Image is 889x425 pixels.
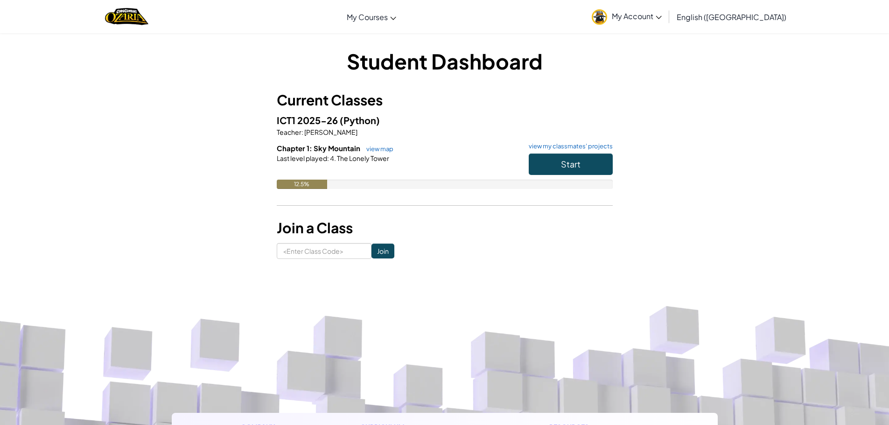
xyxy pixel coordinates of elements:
[277,180,327,189] div: 12.5%
[362,145,393,153] a: view map
[342,4,401,29] a: My Courses
[277,128,301,136] span: Teacher
[340,114,380,126] span: (Python)
[277,114,340,126] span: ICT1 2025-26
[336,154,389,162] span: The Lonely Tower
[524,143,613,149] a: view my classmates' projects
[105,7,148,26] img: Home
[672,4,791,29] a: English ([GEOGRAPHIC_DATA])
[277,47,613,76] h1: Student Dashboard
[587,2,666,31] a: My Account
[105,7,148,26] a: Ozaria by CodeCombat logo
[612,11,662,21] span: My Account
[327,154,329,162] span: :
[329,154,336,162] span: 4.
[561,159,581,169] span: Start
[277,90,613,111] h3: Current Classes
[371,244,394,258] input: Join
[301,128,303,136] span: :
[677,12,786,22] span: English ([GEOGRAPHIC_DATA])
[529,153,613,175] button: Start
[277,217,613,238] h3: Join a Class
[277,243,371,259] input: <Enter Class Code>
[277,144,362,153] span: Chapter 1: Sky Mountain
[592,9,607,25] img: avatar
[277,154,327,162] span: Last level played
[347,12,388,22] span: My Courses
[303,128,357,136] span: [PERSON_NAME]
